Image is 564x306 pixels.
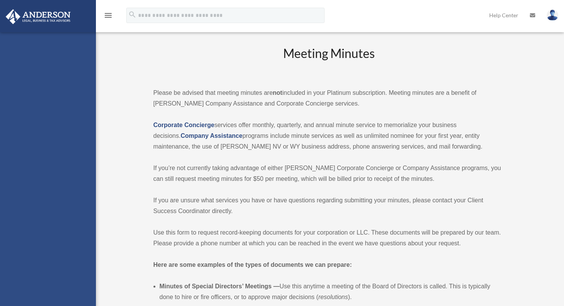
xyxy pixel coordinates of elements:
[153,122,214,128] a: Corporate Concierge
[128,10,137,19] i: search
[104,11,113,20] i: menu
[273,89,282,96] strong: not
[153,120,505,152] p: services offer monthly, quarterly, and annual minute service to memorialize your business decisio...
[153,88,505,109] p: Please be advised that meeting minutes are included in your Platinum subscription. Meeting minute...
[3,9,73,24] img: Anderson Advisors Platinum Portal
[547,10,558,21] img: User Pic
[104,13,113,20] a: menu
[181,132,242,139] a: Company Assistance
[318,294,348,300] em: resolutions
[153,45,505,77] h2: Meeting Minutes
[160,281,505,303] li: Use this anytime a meeting of the Board of Directors is called. This is typically done to hire or...
[153,227,505,249] p: Use this form to request record-keeping documents for your corporation or LLC. These documents wi...
[153,261,352,268] strong: Here are some examples of the types of documents we can prepare:
[153,195,505,217] p: If you are unsure what services you have or have questions regarding submitting your minutes, ple...
[160,283,280,289] b: Minutes of Special Directors’ Meetings —
[153,163,505,184] p: If you’re not currently taking advantage of either [PERSON_NAME] Corporate Concierge or Company A...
